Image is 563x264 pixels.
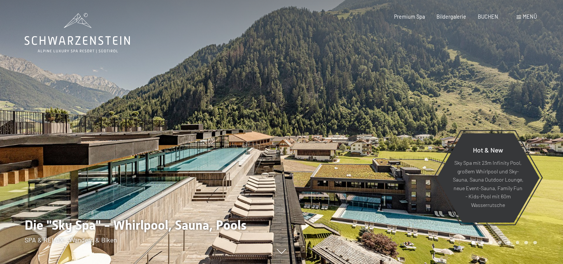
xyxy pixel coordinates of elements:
span: Menü [523,13,537,20]
div: Carousel Page 4 [498,241,502,245]
div: Carousel Page 7 [524,241,528,245]
div: Carousel Pagination [469,241,537,245]
div: Carousel Page 6 [516,241,519,245]
div: Carousel Page 5 [507,241,511,245]
a: Premium Spa [394,13,425,20]
a: BUCHEN [478,13,498,20]
a: Hot & New Sky Spa mit 23m Infinity Pool, großem Whirlpool und Sky-Sauna, Sauna Outdoor Lounge, ne... [436,133,540,223]
div: Carousel Page 8 [533,241,537,245]
a: Bildergalerie [436,13,466,20]
div: Carousel Page 1 (Current Slide) [471,241,475,245]
div: Carousel Page 3 [489,241,493,245]
div: Carousel Page 2 [480,241,484,245]
span: Hot & New [473,146,503,154]
p: Sky Spa mit 23m Infinity Pool, großem Whirlpool und Sky-Sauna, Sauna Outdoor Lounge, neue Event-S... [452,159,524,210]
